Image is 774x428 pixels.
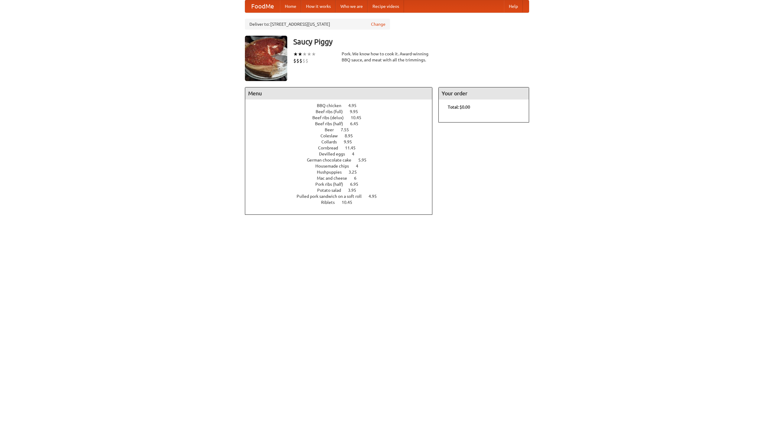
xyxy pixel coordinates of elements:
span: 4 [356,164,364,168]
a: How it works [301,0,336,12]
span: 3.95 [348,188,362,193]
span: 11.45 [345,145,362,150]
span: Riblets [321,200,341,205]
span: Beef ribs (delux) [312,115,350,120]
a: Hushpuppies 3.25 [317,170,368,175]
span: Housemade chips [315,164,355,168]
span: 5.95 [358,158,372,162]
a: Pulled pork sandwich on a soft roll 4.95 [297,194,388,199]
span: 4.95 [348,103,363,108]
span: Coleslaw [320,133,344,138]
li: ★ [298,51,302,57]
a: Collards 9.95 [321,139,363,144]
span: BBQ chicken [317,103,347,108]
li: ★ [311,51,316,57]
a: Cornbread 11.45 [318,145,367,150]
img: angular.jpg [245,36,287,81]
a: Beef ribs (half) 6.45 [315,121,369,126]
a: Who we are [336,0,368,12]
a: Home [280,0,301,12]
li: $ [293,57,296,64]
li: ★ [307,51,311,57]
a: Change [371,21,385,27]
span: 6 [354,176,363,181]
a: Beer 7.55 [325,127,360,132]
a: German chocolate cake 5.95 [307,158,378,162]
h3: Saucy Piggy [293,36,529,48]
li: $ [296,57,299,64]
li: ★ [293,51,298,57]
span: 7.55 [341,127,355,132]
a: Mac and cheese 6 [317,176,368,181]
span: Pork ribs (half) [315,182,349,187]
a: Beef ribs (delux) 10.45 [312,115,372,120]
a: Riblets 10.45 [321,200,363,205]
li: ★ [302,51,307,57]
span: Beer [325,127,340,132]
span: Potato salad [317,188,347,193]
span: 8.95 [345,133,359,138]
div: Deliver to: [STREET_ADDRESS][US_STATE] [245,19,390,30]
span: 9.95 [344,139,358,144]
a: Beef ribs (full) 9.95 [316,109,369,114]
a: Housemade chips 4 [315,164,369,168]
span: 6.95 [350,182,364,187]
span: 4.95 [369,194,383,199]
span: Mac and cheese [317,176,353,181]
a: Recipe videos [368,0,404,12]
a: BBQ chicken 4.95 [317,103,368,108]
a: Help [504,0,523,12]
a: Coleslaw 8.95 [320,133,364,138]
h4: Your order [439,87,529,100]
a: Devilled eggs 4 [319,152,366,156]
span: 10.45 [351,115,367,120]
span: 4 [352,152,360,156]
a: FoodMe [245,0,280,12]
li: $ [302,57,305,64]
span: Cornbread [318,145,344,150]
span: 3.25 [349,170,363,175]
div: Pork. We know how to cook it. Award-winning BBQ sauce, and meat with all the trimmings. [342,51,432,63]
h4: Menu [245,87,432,100]
span: 10.45 [342,200,358,205]
span: Collards [321,139,343,144]
a: Pork ribs (half) 6.95 [315,182,369,187]
li: $ [305,57,308,64]
span: Beef ribs (half) [315,121,349,126]
a: Potato salad 3.95 [317,188,367,193]
span: Hushpuppies [317,170,348,175]
span: Beef ribs (full) [316,109,349,114]
span: 9.95 [350,109,364,114]
span: German chocolate cake [307,158,357,162]
span: Pulled pork sandwich on a soft roll [297,194,368,199]
li: $ [299,57,302,64]
span: Devilled eggs [319,152,351,156]
span: 6.45 [350,121,364,126]
b: Total: $0.00 [448,105,470,109]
